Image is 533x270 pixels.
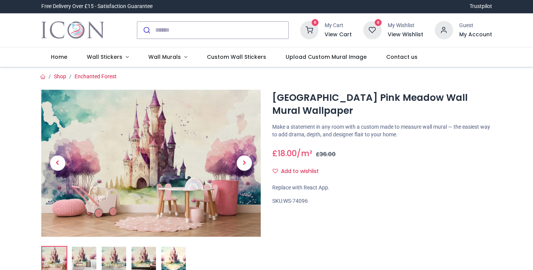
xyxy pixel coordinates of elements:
img: Icon Wall Stickers [41,19,104,41]
span: 18.00 [278,148,297,159]
div: Free Delivery Over £15 - Satisfaction Guarantee [41,3,153,10]
a: My Account [459,31,492,39]
span: Previous [50,155,65,171]
a: Shop [54,73,66,79]
a: 0 [300,26,318,32]
a: Next [228,112,261,215]
a: Wall Stickers [77,47,139,67]
span: Wall Stickers [87,53,122,61]
a: 0 [363,26,382,32]
div: Replace with React App. [272,184,492,192]
span: 36.00 [320,150,336,158]
div: Guest [459,22,492,29]
i: Add to wishlist [273,168,278,174]
span: Custom Wall Stickers [207,53,266,61]
img: Princess Castle Pink Meadow Wall Mural Wallpaper [41,90,261,237]
div: My Wishlist [388,22,423,29]
div: My Cart [325,22,352,29]
span: Wall Murals [148,53,181,61]
a: Trustpilot [470,3,492,10]
sup: 0 [375,19,382,26]
span: WS-74096 [283,198,308,204]
span: /m² [297,148,312,159]
sup: 0 [312,19,319,26]
span: Home [51,53,67,61]
span: Contact us [386,53,418,61]
a: Previous [41,112,74,215]
button: Add to wishlistAdd to wishlist [272,165,325,178]
a: Logo of Icon Wall Stickers [41,19,104,41]
a: Wall Murals [138,47,197,67]
a: View Cart [325,31,352,39]
span: £ [272,148,297,159]
span: Upload Custom Mural Image [286,53,367,61]
span: Next [237,155,252,171]
div: SKU: [272,197,492,205]
p: Make a statement in any room with a custom made to measure wall mural — the easiest way to add dr... [272,123,492,138]
span: £ [316,150,336,158]
button: Submit [137,22,155,39]
a: Enchanted Forest [75,73,117,79]
a: View Wishlist [388,31,423,39]
h1: [GEOGRAPHIC_DATA] Pink Meadow Wall Mural Wallpaper [272,91,492,118]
